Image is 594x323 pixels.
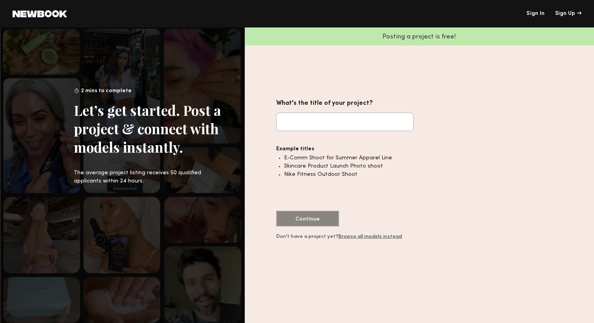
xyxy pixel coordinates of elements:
[74,86,221,99] div: 2 mins to complete
[74,169,221,185] div: The average project listing receives 50 qualified applicants within 24 hours.
[338,234,402,239] a: Browse all models instead
[555,11,581,16] a: Sign Up
[284,154,414,162] li: E-Comm Shoot for Summer Apparel Line
[276,234,414,239] div: Don't have a project yet?
[276,98,414,109] div: What's the title of your project?
[284,170,414,179] li: Nike Fitness Outdoor Shoot
[74,101,221,156] div: Let’s get started. Post a project & connect with models instantly.
[245,34,594,40] p: Posting a project is free!
[276,144,414,154] div: Example titles
[284,162,414,170] li: Skincare Product Launch Photo shoot
[526,11,544,16] a: Sign In
[276,113,414,131] input: What's the title of your project?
